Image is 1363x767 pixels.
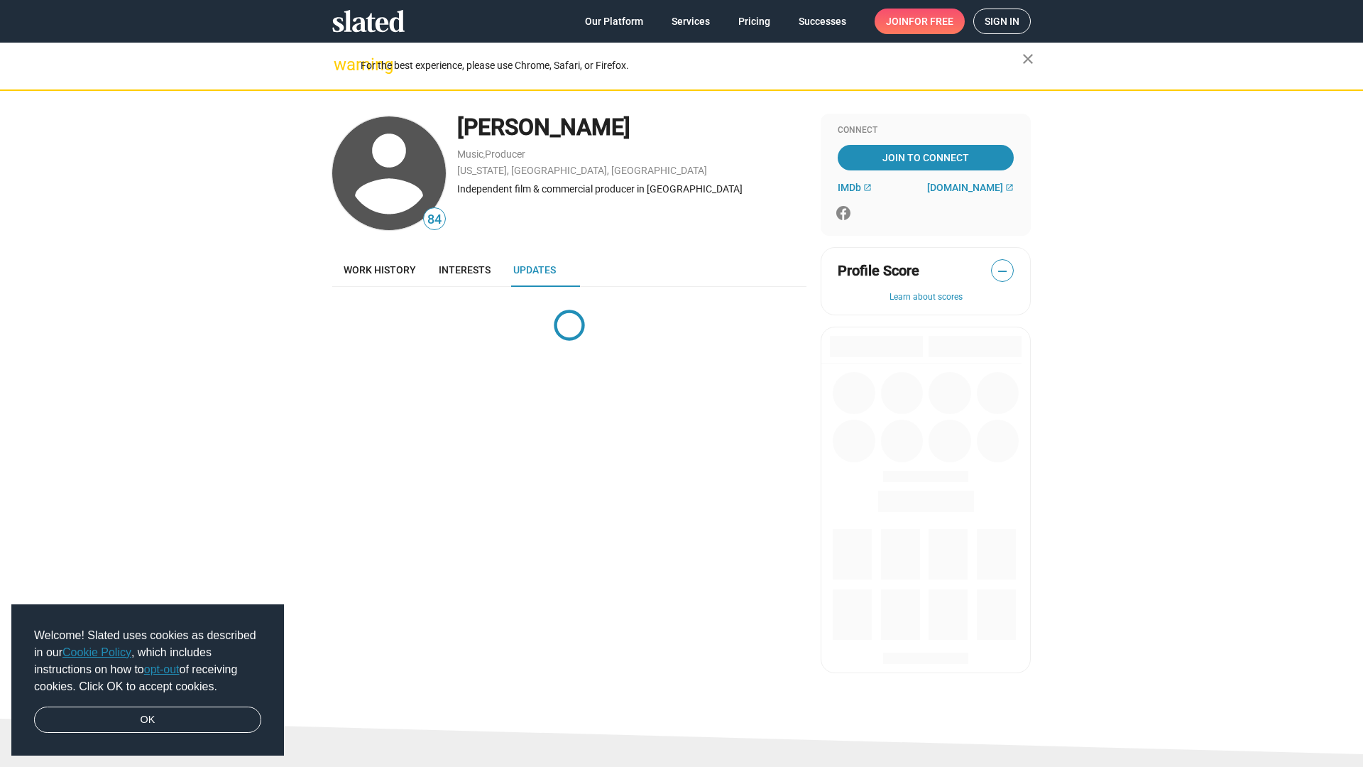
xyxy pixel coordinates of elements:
span: Join [886,9,953,34]
a: Successes [787,9,858,34]
div: cookieconsent [11,604,284,756]
a: Cookie Policy [62,646,131,658]
mat-icon: open_in_new [863,183,872,192]
mat-icon: close [1019,50,1036,67]
span: Sign in [985,9,1019,33]
span: , [483,151,485,159]
span: Interests [439,264,491,276]
div: [PERSON_NAME] [457,112,806,143]
a: Music [457,148,483,160]
a: Our Platform [574,9,655,34]
a: opt-out [144,663,180,675]
span: Welcome! Slated uses cookies as described in our , which includes instructions on how to of recei... [34,627,261,695]
a: dismiss cookie message [34,707,261,734]
a: [US_STATE], [GEOGRAPHIC_DATA], [GEOGRAPHIC_DATA] [457,165,707,176]
a: Producer [485,148,525,160]
a: Pricing [727,9,782,34]
span: IMDb [838,182,861,193]
mat-icon: open_in_new [1005,183,1014,192]
a: Services [660,9,721,34]
a: [DOMAIN_NAME] [927,182,1014,193]
span: Successes [799,9,846,34]
a: Work history [332,253,427,287]
span: [DOMAIN_NAME] [927,182,1003,193]
span: Pricing [738,9,770,34]
div: For the best experience, please use Chrome, Safari, or Firefox. [361,56,1022,75]
a: Join To Connect [838,145,1014,170]
a: Updates [502,253,567,287]
div: Connect [838,125,1014,136]
a: Sign in [973,9,1031,34]
span: for free [909,9,953,34]
a: Joinfor free [875,9,965,34]
span: Our Platform [585,9,643,34]
a: IMDb [838,182,872,193]
button: Learn about scores [838,292,1014,303]
span: Profile Score [838,261,919,281]
a: Interests [427,253,502,287]
span: Work history [344,264,416,276]
span: 84 [424,210,445,229]
span: Join To Connect [841,145,1011,170]
span: — [992,262,1013,281]
span: Updates [513,264,556,276]
mat-icon: warning [334,56,351,73]
span: Services [672,9,710,34]
div: Independent film & commercial producer in [GEOGRAPHIC_DATA] [457,183,806,196]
